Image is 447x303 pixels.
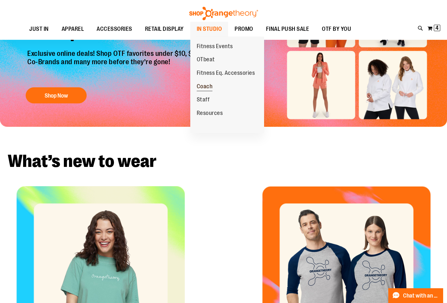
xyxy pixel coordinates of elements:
span: Resources [197,110,223,118]
a: PROMO [228,22,260,37]
span: Chat with an Expert [403,293,439,299]
a: ACCESSORIES [90,22,139,37]
button: Chat with an Expert [388,288,443,303]
span: Staff [197,96,210,104]
a: Fitness Eq. Accessories [190,66,262,80]
span: OTbeat [197,56,215,64]
a: RETAIL DISPLAY [139,22,190,37]
ul: IN STUDIO [190,37,264,133]
span: PROMO [235,22,253,36]
span: Fitness Events [197,43,233,51]
a: OTF BY YOU [315,22,357,37]
span: JUST IN [29,22,49,36]
span: Coach [197,83,213,91]
a: APPAREL [55,22,90,37]
span: OTF BY YOU [322,22,351,36]
a: Coach [190,80,219,93]
span: IN STUDIO [197,22,222,36]
span: 4 [435,25,439,31]
p: Exclusive online deals! Shop OTF favorites under $10, $20, $50, Co-Brands and many more before th... [22,49,224,81]
a: Resources [190,107,229,120]
a: OTbeat [190,53,221,66]
img: Shop Orangetheory [188,7,259,20]
button: Shop Now [26,87,87,103]
h2: What’s new to wear [8,152,439,170]
a: FINAL PUSH SALE [260,22,316,37]
span: FINAL PUSH SALE [266,22,309,36]
span: APPAREL [62,22,84,36]
span: Fitness Eq. Accessories [197,70,255,78]
span: ACCESSORIES [97,22,132,36]
span: RETAIL DISPLAY [145,22,184,36]
a: Staff [190,93,216,107]
a: JUST IN [23,22,55,37]
a: IN STUDIO [190,22,228,37]
a: Fitness Events [190,40,239,53]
